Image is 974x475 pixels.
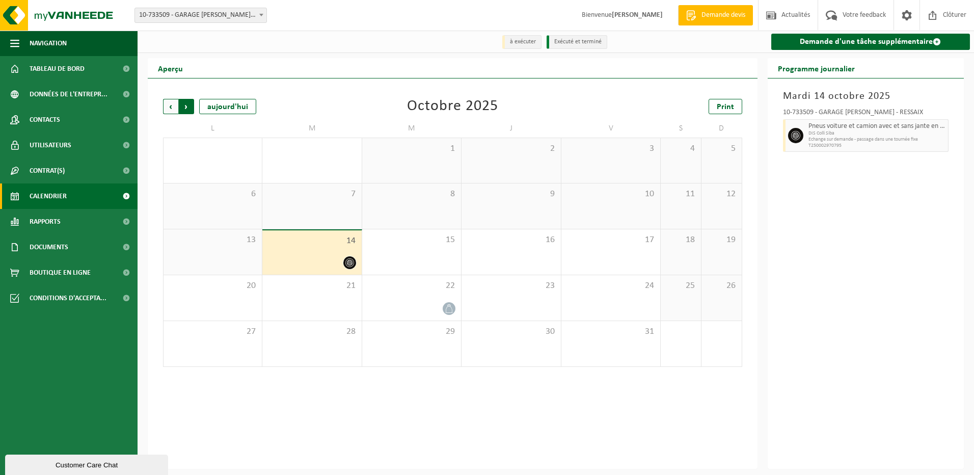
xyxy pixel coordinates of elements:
span: 4 [666,143,696,154]
span: Demande devis [699,10,748,20]
span: 19 [707,234,737,246]
span: 9 [467,189,555,200]
a: Print [709,99,742,114]
a: Demande d'une tâche supplémentaire [771,34,970,50]
span: 10 [566,189,655,200]
span: 23 [467,280,555,292]
span: 30 [467,326,555,337]
span: 28 [267,326,356,337]
span: 21 [267,280,356,292]
span: Contacts [30,107,60,133]
span: 8 [367,189,456,200]
span: 6 [169,189,257,200]
span: 3 [566,143,655,154]
td: M [362,119,462,138]
span: Conditions d'accepta... [30,285,106,311]
span: 12 [707,189,737,200]
div: Octobre 2025 [407,99,498,114]
div: aujourd'hui [199,99,256,114]
span: 14 [267,235,356,247]
span: 18 [666,234,696,246]
span: Données de l'entrepr... [30,82,107,107]
span: 11 [666,189,696,200]
span: Print [717,103,734,111]
span: 20 [169,280,257,292]
span: 24 [566,280,655,292]
span: 15 [367,234,456,246]
span: Contrat(s) [30,158,65,183]
span: Pneus voiture et camion avec et sans jante en mélange [808,122,946,130]
span: 31 [566,326,655,337]
iframe: chat widget [5,453,170,475]
span: 16 [467,234,555,246]
span: Boutique en ligne [30,260,91,285]
span: 29 [367,326,456,337]
h2: Aperçu [148,58,193,78]
span: 1 [367,143,456,154]
span: Navigation [30,31,67,56]
td: V [561,119,661,138]
span: Rapports [30,209,61,234]
td: D [701,119,742,138]
span: Suivant [179,99,194,114]
strong: [PERSON_NAME] [612,11,663,19]
span: 22 [367,280,456,292]
span: 17 [566,234,655,246]
h3: Mardi 14 octobre 2025 [783,89,949,104]
span: 10-733509 - GARAGE CIULLA - RESSAIX [134,8,267,23]
span: 10-733509 - GARAGE CIULLA - RESSAIX [135,8,266,22]
div: 10-733509 - GARAGE [PERSON_NAME] - RESSAIX [783,109,949,119]
span: 26 [707,280,737,292]
span: 27 [169,326,257,337]
li: Exécuté et terminé [547,35,607,49]
span: Documents [30,234,68,260]
td: L [163,119,262,138]
span: DIS Colli Siba [808,130,946,137]
span: Utilisateurs [30,133,71,158]
span: 5 [707,143,737,154]
li: à exécuter [502,35,542,49]
span: Tableau de bord [30,56,85,82]
td: M [262,119,362,138]
span: Précédent [163,99,178,114]
span: 25 [666,280,696,292]
a: Demande devis [678,5,753,25]
span: Calendrier [30,183,67,209]
h2: Programme journalier [768,58,865,78]
span: 13 [169,234,257,246]
td: J [462,119,561,138]
span: 2 [467,143,555,154]
span: Echange sur demande - passage dans une tournée fixe [808,137,946,143]
span: T250002970795 [808,143,946,149]
span: 7 [267,189,356,200]
td: S [661,119,701,138]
